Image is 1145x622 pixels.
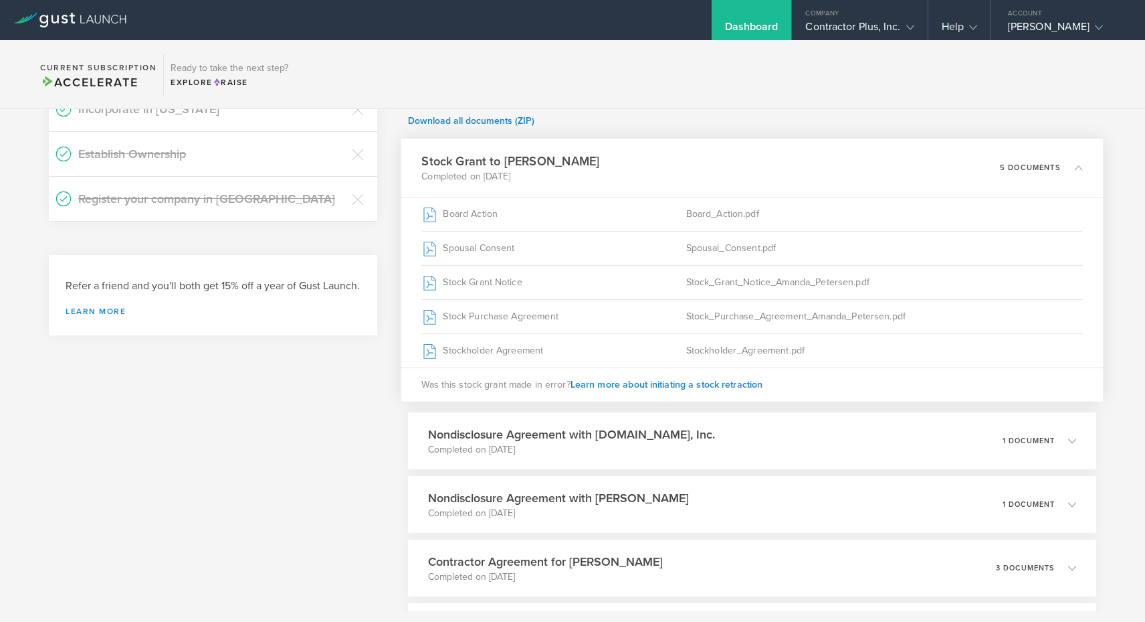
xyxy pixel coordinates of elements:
h2: Current Subscription [40,64,157,72]
div: Board_Action.pdf [686,198,1083,231]
div: Stockholder Agreement [422,334,686,368]
p: Completed on [DATE] [428,443,715,457]
div: Help [942,20,977,40]
div: Stock Purchase Agreement [422,300,686,333]
h3: Nondisclosure Agreement with [DOMAIN_NAME], Inc. [428,426,715,443]
h3: Stock Grant to [PERSON_NAME] [422,152,600,170]
div: Ready to take the next step?ExploreRaise [163,54,295,95]
div: Dashboard [725,20,778,40]
h3: Contractor Agreement for [PERSON_NAME] [428,553,663,570]
h3: Register your company in [GEOGRAPHIC_DATA] [78,190,345,208]
div: Contractor Plus, Inc. [805,20,914,40]
span: Accelerate [40,75,138,90]
p: Completed on [DATE] [428,507,689,520]
div: Board Action [422,198,686,231]
div: Spousal Consent [422,232,686,265]
a: Learn more [66,307,360,315]
div: Explore [171,76,288,88]
h3: Incorporate in [US_STATE] [78,100,345,118]
div: Stock Grant Notice [422,266,686,299]
h3: Establish Ownership [78,145,345,163]
p: Completed on [DATE] [428,570,663,584]
h3: Nondisclosure Agreement with [PERSON_NAME] [428,489,689,507]
span: Learn more about initiating a stock retraction [570,379,763,390]
div: Spousal_Consent.pdf [686,232,1083,265]
div: Was this stock grant made in error? [401,368,1103,402]
h3: Refer a friend and you'll both get 15% off a year of Gust Launch. [66,279,360,294]
div: Stock_Purchase_Agreement_Amanda_Petersen.pdf [686,300,1083,333]
div: Stockholder_Agreement.pdf [686,334,1083,368]
iframe: Chat Widget [845,84,1145,622]
a: Download all documents (ZIP) [408,115,534,127]
p: Completed on [DATE] [422,170,600,183]
span: Raise [213,78,248,87]
div: [PERSON_NAME] [1008,20,1122,40]
h3: Ready to take the next step? [171,64,288,73]
div: Stock_Grant_Notice_Amanda_Petersen.pdf [686,266,1083,299]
